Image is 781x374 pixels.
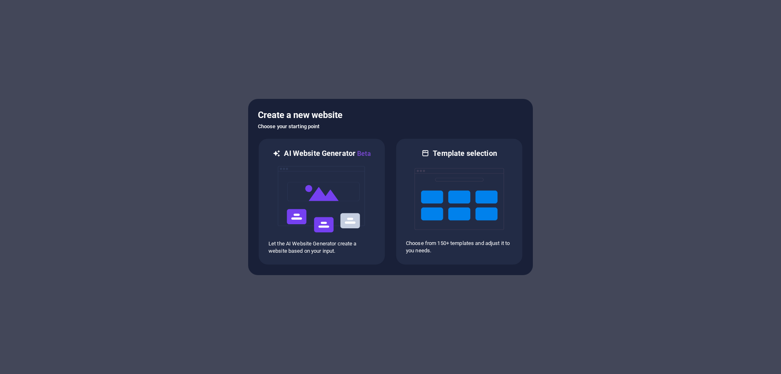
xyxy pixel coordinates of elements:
[258,138,386,265] div: AI Website GeneratorBetaaiLet the AI Website Generator create a website based on your input.
[277,159,367,240] img: ai
[268,240,375,255] p: Let the AI Website Generator create a website based on your input.
[433,149,497,158] h6: Template selection
[356,150,371,157] span: Beta
[284,149,371,159] h6: AI Website Generator
[258,122,523,131] h6: Choose your starting point
[258,109,523,122] h5: Create a new website
[395,138,523,265] div: Template selectionChoose from 150+ templates and adjust it to you needs.
[406,240,513,254] p: Choose from 150+ templates and adjust it to you needs.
